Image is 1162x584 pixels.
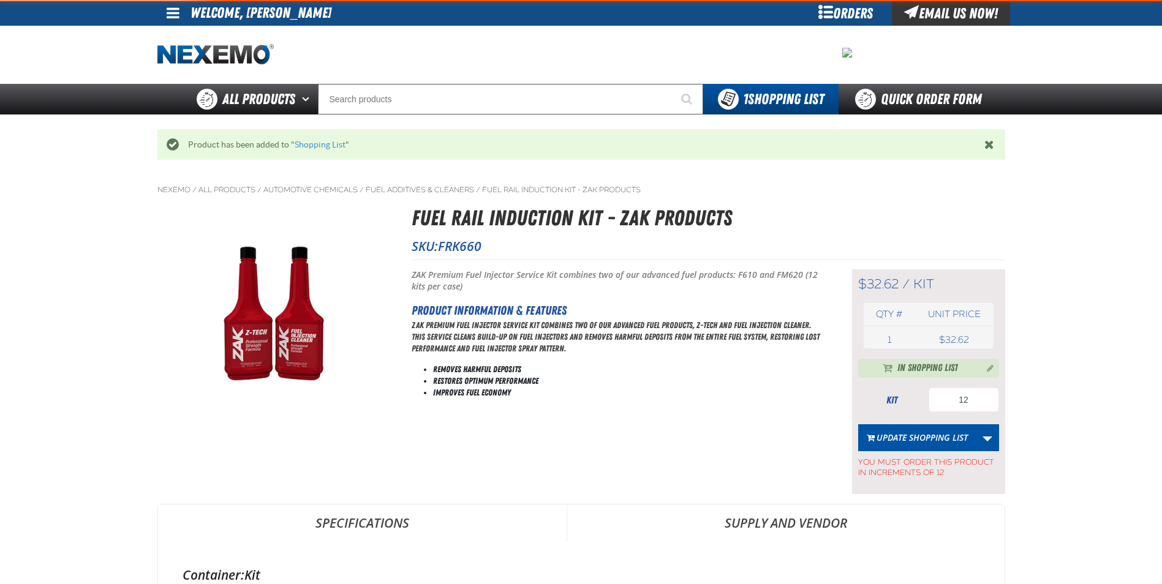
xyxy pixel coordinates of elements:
[192,185,197,195] span: /
[433,375,821,387] li: Restores Optimum Performance
[703,84,839,114] button: You have 1 Shopping List. Open to view details
[318,84,703,114] input: Search
[433,364,821,375] li: Removes Harmful Deposits
[482,185,641,195] a: Fuel Rail Induction Kit - ZAK Products
[366,185,474,195] a: Fuel Additives & Cleaners
[913,276,934,292] span: kit
[858,276,899,292] span: $32.62
[839,84,1005,114] a: Quick Order Form
[263,185,358,195] a: Automotive Chemicals
[673,84,703,114] button: Start Searching
[977,360,997,375] button: Manage current product in the Shopping List
[298,84,318,114] button: Open All Products pages
[438,238,481,255] span: FRK660
[897,361,958,376] span: In Shopping List
[158,227,390,406] img: Fuel Rail Induction Kit - ZAK Products
[412,269,821,293] p: ZAK Premium Fuel Injector Service Kit combines two of our advanced fuel products: F610 and FM620 ...
[183,566,244,583] label: Container:
[157,44,274,66] img: Nexemo logo
[929,387,999,412] input: Product Quantity
[476,185,480,195] span: /
[198,185,255,195] a: All Products
[433,387,821,399] li: Improves Fuel Economy
[222,88,295,110] span: All Products
[743,91,824,108] span: Shopping List
[412,238,1005,255] p: SKU:
[412,202,1005,234] h1: Fuel Rail Induction Kit - ZAK Products
[915,303,993,326] th: Unit price
[412,320,821,354] p: ZAK Premium Fuel Injector Service Kit combines two of our advanced fuel products, Z-Tech and Fuel...
[567,504,1005,541] a: Supply and Vendor
[183,566,980,583] div: Kit
[157,185,191,195] a: Nexemo
[412,301,821,320] h2: Product Information & Features
[743,91,748,108] strong: 1
[888,334,891,345] span: 1
[864,303,916,326] th: Qty #
[257,185,262,195] span: /
[842,48,852,58] img: 0913759d47fe0bb872ce56e1ce62d35c.jpeg
[157,44,274,66] a: Home
[158,504,567,541] a: Specifications
[976,424,999,451] a: More Actions
[858,451,999,478] span: You must order this product in increments of 12
[915,331,993,348] td: $32.62
[902,276,910,292] span: /
[295,140,345,149] a: Shopping List
[981,135,999,154] button: Close the Notification
[179,139,984,151] div: Product has been added to " "
[858,394,926,407] div: kit
[360,185,364,195] span: /
[157,185,1005,195] nav: Breadcrumbs
[858,424,976,451] button: Update Shopping List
